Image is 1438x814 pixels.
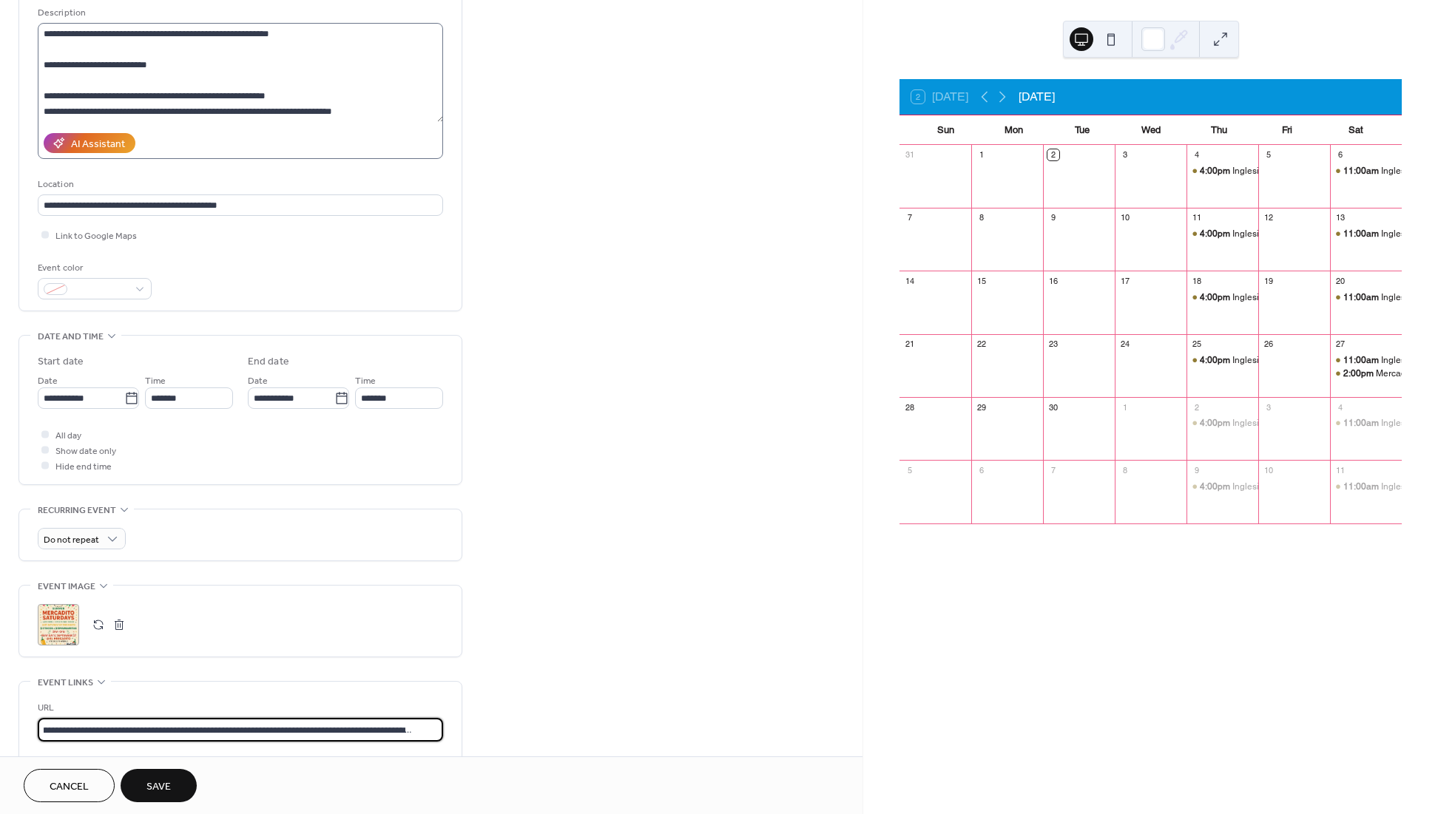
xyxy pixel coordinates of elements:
[1191,212,1202,223] div: 11
[1263,275,1274,286] div: 19
[1047,212,1059,223] div: 9
[976,212,987,223] div: 8
[1200,291,1232,304] span: 4:00pm
[1343,291,1381,304] span: 11:00am
[1232,417,1366,430] div: Ingleside Weekly Pick-Up: [DATE]
[980,115,1048,145] div: Mon
[38,354,84,370] div: Start date
[1330,165,1402,177] div: Ingleside Weekly Pick-Up: Saturdays
[38,5,440,21] div: Description
[1047,464,1059,475] div: 7
[55,459,112,475] span: Hide end time
[1330,481,1402,493] div: Ingleside Weekly Pick-Up: Saturdays
[1047,339,1059,350] div: 23
[55,228,137,244] span: Link to Google Maps
[38,579,95,594] span: Event image
[904,149,915,160] div: 31
[1019,88,1055,106] div: [DATE]
[1047,149,1059,160] div: 2
[1334,464,1346,475] div: 11
[1200,481,1232,493] span: 4:00pm
[1334,339,1346,350] div: 27
[1119,212,1130,223] div: 10
[1119,464,1130,475] div: 8
[1263,339,1274,350] div: 26
[1191,275,1202,286] div: 18
[1343,228,1381,240] span: 11:00am
[248,373,268,389] span: Date
[1343,165,1381,177] span: 11:00am
[1330,367,1402,380] div: Mercadito Saturdays - DJs | $8 Margaritas | $3 Tacos
[1343,481,1381,493] span: 11:00am
[38,329,104,345] span: Date and time
[976,275,987,286] div: 15
[1330,354,1402,367] div: Ingleside Weekly Pick-Up: Saturdays
[904,275,915,286] div: 14
[1330,228,1402,240] div: Ingleside Weekly Pick-Up: Saturdays
[1185,115,1253,145] div: Thu
[1232,481,1366,493] div: Ingleside Weekly Pick-Up: [DATE]
[1191,149,1202,160] div: 4
[1119,275,1130,286] div: 17
[1263,401,1274,413] div: 3
[1186,481,1258,493] div: Ingleside Weekly Pick-Up: Thursday
[1322,115,1390,145] div: Sat
[1232,291,1366,304] div: Ingleside Weekly Pick-Up: [DATE]
[44,133,135,153] button: AI Assistant
[976,464,987,475] div: 6
[1119,401,1130,413] div: 1
[1186,165,1258,177] div: Ingleside Weekly Pick-Up: Thursday
[1334,212,1346,223] div: 13
[1119,339,1130,350] div: 24
[1343,367,1376,380] span: 2:00pm
[976,401,987,413] div: 29
[1191,339,1202,350] div: 25
[1334,149,1346,160] div: 6
[1186,354,1258,367] div: Ingleside Weekly Pick-Up: Thursday
[38,604,79,645] div: ;
[1334,401,1346,413] div: 4
[38,503,116,518] span: Recurring event
[1117,115,1185,145] div: Wed
[1343,417,1381,430] span: 11:00am
[55,428,81,444] span: All day
[1334,275,1346,286] div: 20
[911,115,979,145] div: Sun
[1186,291,1258,304] div: Ingleside Weekly Pick-Up: Thursday
[1048,115,1116,145] div: Tue
[24,769,115,802] button: Cancel
[1186,417,1258,430] div: Ingleside Weekly Pick-Up: Thursday
[1047,401,1059,413] div: 30
[71,137,125,152] div: AI Assistant
[121,769,197,802] button: Save
[38,177,440,192] div: Location
[1263,149,1274,160] div: 5
[1263,212,1274,223] div: 12
[1186,228,1258,240] div: Ingleside Weekly Pick-Up: Thursday
[1119,149,1130,160] div: 3
[976,149,987,160] div: 1
[38,753,440,768] div: Text to display
[1232,228,1366,240] div: Ingleside Weekly Pick-Up: [DATE]
[1200,417,1232,430] span: 4:00pm
[976,339,987,350] div: 22
[1232,354,1366,367] div: Ingleside Weekly Pick-Up: [DATE]
[38,373,58,389] span: Date
[1330,417,1402,430] div: Ingleside Weekly Pick-Up: Saturdays
[146,779,171,795] span: Save
[44,532,99,549] span: Do not repeat
[1047,275,1059,286] div: 16
[904,339,915,350] div: 21
[1253,115,1321,145] div: Fri
[1330,291,1402,304] div: Ingleside Weekly Pick-Up: Saturdays
[1263,464,1274,475] div: 10
[1200,165,1232,177] span: 4:00pm
[904,212,915,223] div: 7
[145,373,166,389] span: Time
[38,700,440,716] div: URL
[38,260,149,276] div: Event color
[1232,165,1366,177] div: Ingleside Weekly Pick-Up: [DATE]
[1200,354,1232,367] span: 4:00pm
[1200,228,1232,240] span: 4:00pm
